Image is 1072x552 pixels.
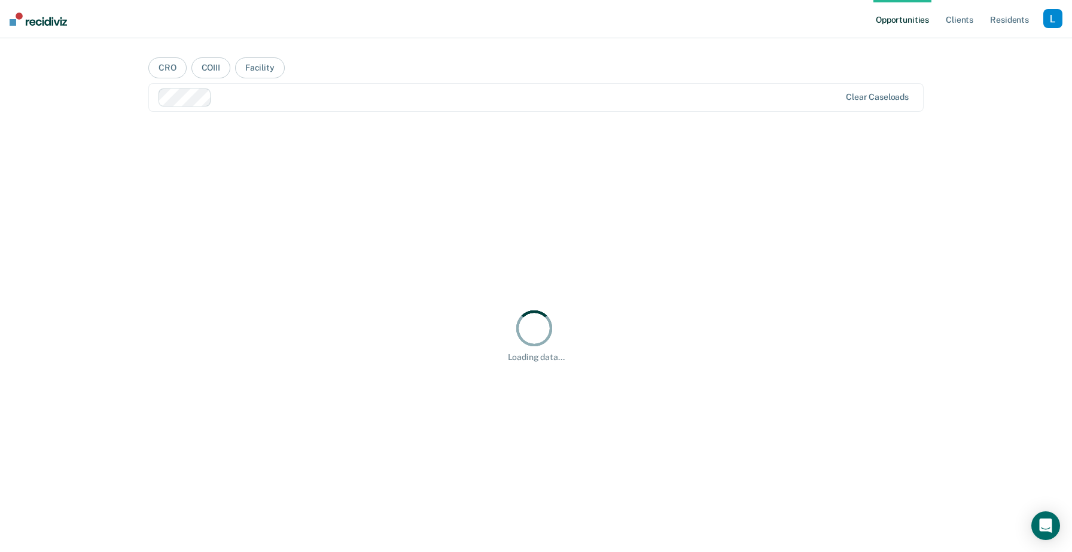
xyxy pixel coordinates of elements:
img: Recidiviz [10,13,67,26]
button: Facility [235,57,285,78]
div: Loading data... [508,352,565,362]
div: Clear caseloads [846,92,909,102]
div: Open Intercom Messenger [1031,511,1060,540]
button: COIII [191,57,230,78]
button: CRO [148,57,187,78]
